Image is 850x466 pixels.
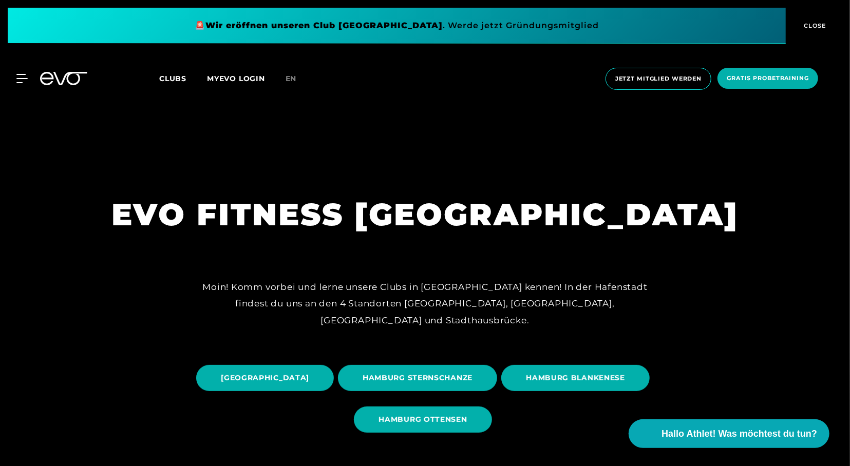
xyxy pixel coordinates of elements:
[286,73,309,85] a: en
[221,373,309,383] span: [GEOGRAPHIC_DATA]
[286,74,297,83] span: en
[662,427,817,441] span: Hallo Athlet! Was möchtest du tun?
[727,74,809,83] span: Gratis Probetraining
[615,74,702,83] span: Jetzt Mitglied werden
[354,399,496,440] a: HAMBURG OTTENSEN
[602,68,714,90] a: Jetzt Mitglied werden
[207,74,265,83] a: MYEVO LOGIN
[111,195,739,235] h1: EVO FITNESS [GEOGRAPHIC_DATA]
[338,357,501,399] a: HAMBURG STERNSCHANZE
[379,414,467,425] span: HAMBURG OTTENSEN
[629,419,829,448] button: Hallo Athlet! Was möchtest du tun?
[714,68,821,90] a: Gratis Probetraining
[159,74,186,83] span: Clubs
[196,357,338,399] a: [GEOGRAPHIC_DATA]
[786,8,842,44] button: CLOSE
[501,357,654,399] a: HAMBURG BLANKENESE
[363,373,473,383] span: HAMBURG STERNSCHANZE
[159,73,207,83] a: Clubs
[802,21,827,30] span: CLOSE
[194,279,656,328] div: Moin! Komm vorbei und lerne unsere Clubs in [GEOGRAPHIC_DATA] kennen! In der Hafenstadt findest d...
[526,373,625,383] span: HAMBURG BLANKENESE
